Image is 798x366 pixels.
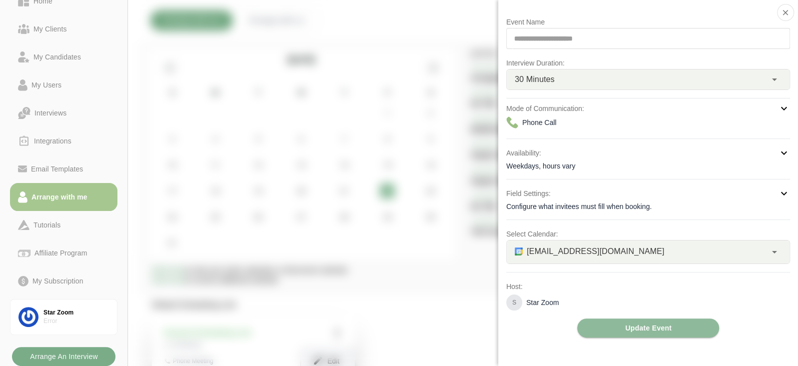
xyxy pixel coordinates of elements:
div: My Subscription [28,275,87,287]
p: Event Name [506,16,790,28]
button: Update Event [577,318,719,337]
a: My Candidates [10,43,117,71]
div: Affiliate Program [30,247,91,259]
a: Affiliate Program [10,239,117,267]
div: My Users [27,79,65,91]
p: Host: [506,280,790,292]
div: Tutorials [29,219,64,231]
a: Email Templates [10,155,117,183]
div: Email Templates [27,163,87,175]
div: Star Zoom [43,308,109,317]
div: S [506,294,522,310]
span: Update Event [625,318,672,337]
p: Mode of Communication: [506,102,584,114]
div: Error [43,317,109,325]
a: Star ZoomError [10,299,117,335]
p: Interview Duration: [506,57,790,69]
b: Arrange An Interview [29,347,98,366]
p: Field Settings: [506,187,551,199]
div: My Candidates [29,51,85,63]
a: Tutorials [10,211,117,239]
img: Meeting Mode Icon [506,116,518,128]
p: Star Zoom [526,297,559,307]
img: GOOGLE [515,247,523,255]
div: Phone Call [506,116,790,128]
p: Select Calendar: [506,228,790,240]
a: Interviews [10,99,117,127]
button: Arrange An Interview [12,347,115,366]
div: Configure what invitees must fill when booking. [506,201,790,211]
a: Integrations [10,127,117,155]
a: Arrange with me [10,183,117,211]
span: 30 Minutes [515,73,555,86]
a: My Subscription [10,267,117,295]
a: My Clients [10,15,117,43]
div: Interviews [30,107,70,119]
div: Weekdays, hours vary [506,161,790,171]
span: [EMAIL_ADDRESS][DOMAIN_NAME] [527,245,664,258]
p: Availability: [506,147,541,159]
div: Arrange with me [27,191,91,203]
div: My Clients [29,23,71,35]
a: My Users [10,71,117,99]
div: Integrations [30,135,75,147]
